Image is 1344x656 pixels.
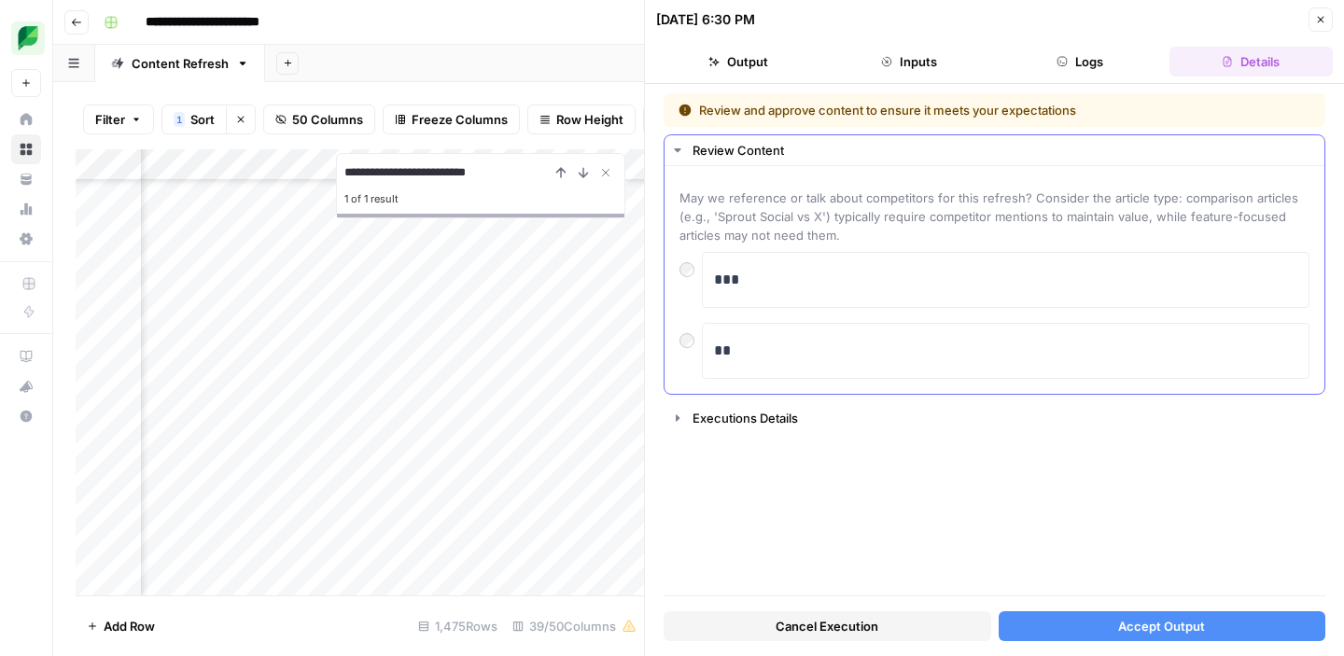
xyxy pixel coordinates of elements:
a: Home [11,105,41,134]
span: Sort [190,110,215,129]
button: Output [656,47,819,77]
button: Next Result [572,161,595,184]
div: 1,475 Rows [411,611,505,641]
span: Filter [95,110,125,129]
button: 50 Columns [263,105,375,134]
span: 50 Columns [292,110,363,129]
button: Freeze Columns [383,105,520,134]
span: Add Row [104,617,155,635]
a: Browse [11,134,41,164]
button: 1Sort [161,105,226,134]
div: 39/50 Columns [505,611,644,641]
button: Close Search [595,161,617,184]
button: Inputs [827,47,990,77]
span: Row Height [556,110,623,129]
button: Help + Support [11,401,41,431]
button: Details [1169,47,1333,77]
a: AirOps Academy [11,342,41,371]
div: [DATE] 6:30 PM [656,10,755,29]
button: Accept Output [999,611,1326,641]
button: Add Row [76,611,166,641]
span: May we reference or talk about competitors for this refresh? Consider the article type: compariso... [679,188,1309,244]
a: Settings [11,224,41,254]
div: Executions Details [693,409,1313,427]
button: Workspace: SproutSocial [11,15,41,62]
a: Usage [11,194,41,224]
div: What's new? [12,372,40,400]
span: 1 [176,112,182,127]
button: Previous Result [550,161,572,184]
button: Cancel Execution [664,611,991,641]
div: Review Content [665,166,1324,394]
span: Accept Output [1118,617,1205,635]
a: Content Refresh [95,45,265,82]
div: Review Content [693,141,1313,160]
button: Row Height [527,105,636,134]
span: Freeze Columns [412,110,508,129]
img: SproutSocial Logo [11,21,45,55]
button: What's new? [11,371,41,401]
button: Filter [83,105,154,134]
button: Logs [999,47,1162,77]
span: Cancel Execution [776,617,878,635]
a: Your Data [11,164,41,194]
div: 1 [174,112,185,127]
button: Executions Details [665,403,1324,433]
div: Review and approve content to ensure it meets your expectations [679,101,1194,119]
div: 1 of 1 result [344,188,617,210]
button: Review Content [665,135,1324,165]
div: Content Refresh [132,54,229,73]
